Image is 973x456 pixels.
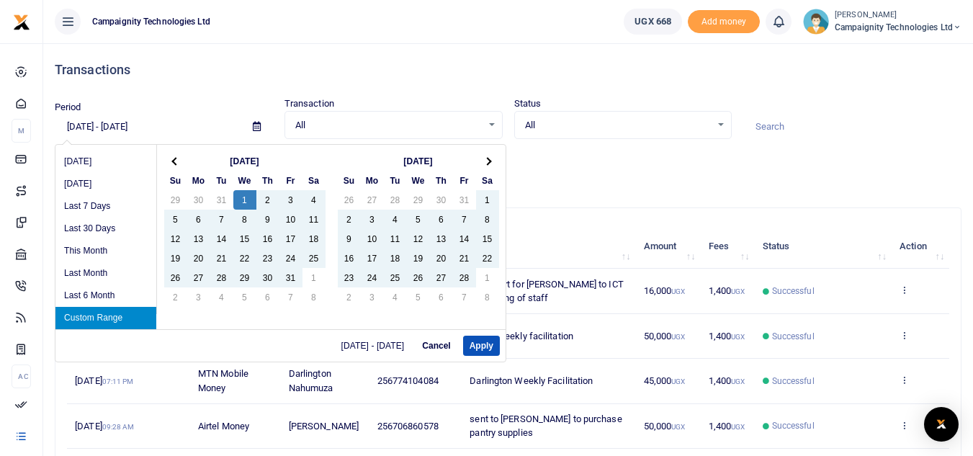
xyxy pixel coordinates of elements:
[233,171,256,190] th: We
[635,14,671,29] span: UGX 668
[187,171,210,190] th: Mo
[803,9,961,35] a: profile-user [PERSON_NAME] Campaignity Technologies Ltd
[256,210,279,229] td: 9
[430,249,453,268] td: 20
[361,151,476,171] th: [DATE]
[279,287,302,307] td: 7
[187,268,210,287] td: 27
[430,229,453,249] td: 13
[187,229,210,249] td: 13
[407,229,430,249] td: 12
[384,171,407,190] th: Tu
[164,249,187,268] td: 19
[407,171,430,190] th: We
[671,377,685,385] small: UGX
[256,287,279,307] td: 6
[476,190,499,210] td: 1
[164,287,187,307] td: 2
[338,210,361,229] td: 2
[338,190,361,210] td: 26
[338,171,361,190] th: Su
[754,224,892,269] th: Status: activate to sort column ascending
[187,190,210,210] td: 30
[75,375,133,386] span: [DATE]
[430,190,453,210] td: 30
[164,268,187,287] td: 26
[476,171,499,190] th: Sa
[289,368,333,393] span: Darlington Nahumuza
[284,97,334,111] label: Transaction
[416,336,457,356] button: Cancel
[302,249,326,268] td: 25
[476,287,499,307] td: 8
[256,190,279,210] td: 2
[164,229,187,249] td: 12
[671,333,685,341] small: UGX
[731,287,745,295] small: UGX
[210,190,233,210] td: 31
[361,171,384,190] th: Mo
[233,229,256,249] td: 15
[289,421,359,432] span: [PERSON_NAME]
[430,210,453,229] td: 6
[384,190,407,210] td: 28
[453,268,476,287] td: 28
[55,240,156,262] li: This Month
[279,268,302,287] td: 31
[86,15,216,28] span: Campaignity Technologies Ltd
[295,118,482,133] span: All
[55,62,961,78] h4: Transactions
[302,268,326,287] td: 1
[731,423,745,431] small: UGX
[709,421,745,432] span: 1,400
[835,9,961,22] small: [PERSON_NAME]
[407,287,430,307] td: 5
[210,287,233,307] td: 4
[709,331,745,341] span: 1,400
[384,268,407,287] td: 25
[164,171,187,190] th: Su
[233,190,256,210] td: 1
[803,9,829,35] img: profile-user
[55,156,961,171] p: Download
[233,249,256,268] td: 22
[361,210,384,229] td: 3
[164,210,187,229] td: 5
[187,249,210,268] td: 20
[453,249,476,268] td: 21
[453,210,476,229] td: 7
[924,407,959,442] div: Open Intercom Messenger
[430,171,453,190] th: Th
[476,229,499,249] td: 15
[476,210,499,229] td: 8
[671,423,685,431] small: UGX
[671,287,685,295] small: UGX
[731,377,745,385] small: UGX
[772,285,815,298] span: Successful
[75,421,134,432] span: [DATE]
[384,229,407,249] td: 11
[256,229,279,249] td: 16
[407,190,430,210] td: 29
[198,421,249,432] span: Airtel Money
[210,229,233,249] td: 14
[384,287,407,307] td: 4
[55,285,156,307] li: Last 6 Month
[361,287,384,307] td: 3
[210,171,233,190] th: Tu
[361,190,384,210] td: 27
[470,331,573,341] span: Edrine weekly facilitation
[463,336,500,356] button: Apply
[453,190,476,210] td: 31
[279,171,302,190] th: Fr
[470,375,593,386] span: Darlington Weekly Facilitation
[164,190,187,210] td: 29
[279,210,302,229] td: 10
[55,151,156,173] li: [DATE]
[302,287,326,307] td: 8
[476,268,499,287] td: 1
[279,190,302,210] td: 3
[453,287,476,307] td: 7
[210,268,233,287] td: 28
[302,171,326,190] th: Sa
